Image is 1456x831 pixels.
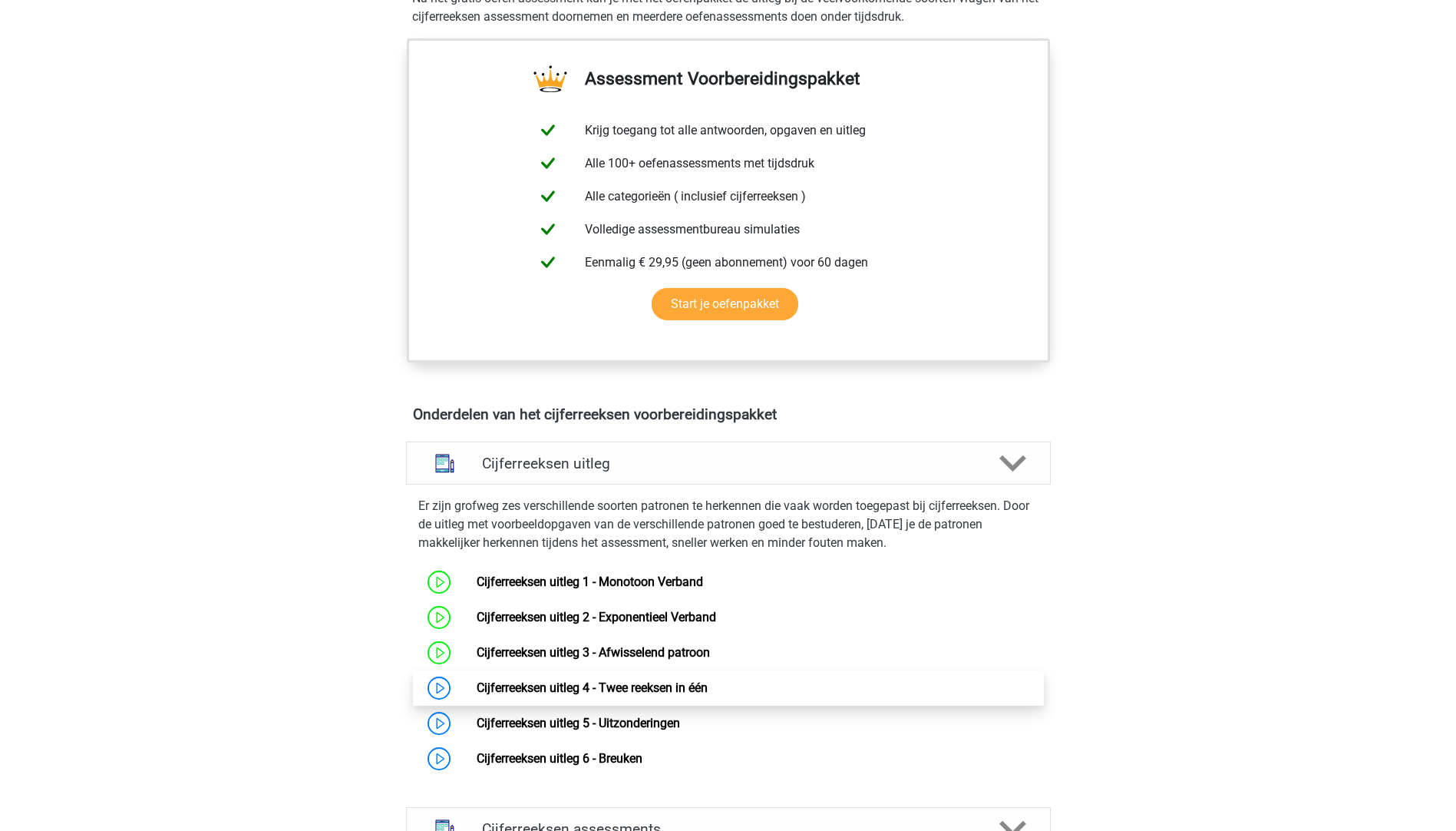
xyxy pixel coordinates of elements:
[418,497,1038,552] p: Er zijn grofweg zes verschillende soorten patronen te herkennen die vaak worden toegepast bij cij...
[477,751,642,766] a: Cijferreeksen uitleg 6 - Breuken
[477,645,710,660] a: Cijferreeksen uitleg 3 - Afwisselend patroon
[413,406,1044,423] h4: Onderdelen van het cijferreeksen voorbereidingspakket
[477,680,708,695] a: Cijferreeksen uitleg 4 - Twee reeksen in één
[400,442,1057,485] a: uitleg Cijferreeksen uitleg
[477,610,716,624] a: Cijferreeksen uitleg 2 - Exponentieel Verband
[477,716,680,730] a: Cijferreeksen uitleg 5 - Uitzonderingen
[477,574,703,589] a: Cijferreeksen uitleg 1 - Monotoon Verband
[482,455,975,472] h4: Cijferreeksen uitleg
[652,288,798,320] a: Start je oefenpakket
[425,444,464,483] img: cijferreeksen uitleg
